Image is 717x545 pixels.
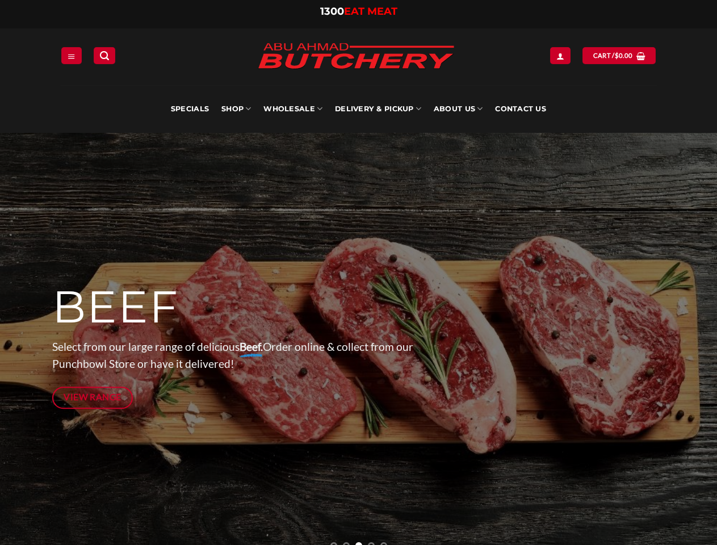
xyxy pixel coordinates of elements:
span: EAT MEAT [344,5,397,18]
a: SHOP [221,85,251,133]
strong: Beef. [240,340,263,353]
a: Menu [61,47,82,64]
bdi: 0.00 [615,52,633,59]
span: View Range [64,390,121,404]
span: $ [615,51,619,61]
a: View Range [52,387,133,409]
span: Select from our large range of delicious Order online & collect from our Punchbowl Store or have ... [52,340,413,371]
a: About Us [434,85,483,133]
span: 1300 [320,5,344,18]
span: Cart / [593,51,633,61]
a: 1300EAT MEAT [320,5,397,18]
a: Search [94,47,115,64]
img: Abu Ahmad Butchery [248,35,464,78]
a: Login [550,47,571,64]
a: Wholesale [263,85,322,133]
a: Delivery & Pickup [335,85,421,133]
a: Specials [171,85,209,133]
a: View cart [582,47,656,64]
span: BEEF [52,280,179,334]
a: Contact Us [495,85,546,133]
